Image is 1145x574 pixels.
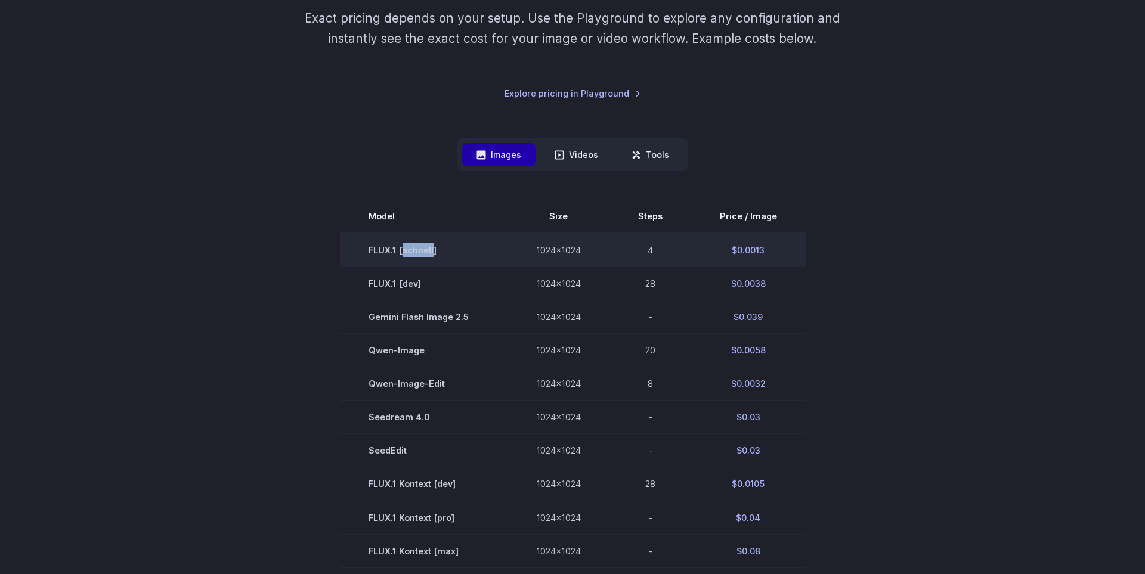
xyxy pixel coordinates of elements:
[691,534,806,567] td: $0.08
[507,233,609,267] td: 1024x1024
[507,334,609,367] td: 1024x1024
[507,267,609,300] td: 1024x1024
[609,267,691,300] td: 28
[609,434,691,467] td: -
[340,367,507,401] td: Qwen-Image-Edit
[507,401,609,434] td: 1024x1024
[609,300,691,334] td: -
[369,310,479,324] span: Gemini Flash Image 2.5
[340,434,507,467] td: SeedEdit
[507,534,609,567] td: 1024x1024
[691,233,806,267] td: $0.0013
[691,200,806,233] th: Price / Image
[691,267,806,300] td: $0.0038
[462,143,536,166] button: Images
[691,334,806,367] td: $0.0058
[507,200,609,233] th: Size
[617,143,683,166] button: Tools
[340,501,507,534] td: FLUX.1 Kontext [pro]
[340,200,507,233] th: Model
[609,200,691,233] th: Steps
[609,501,691,534] td: -
[507,501,609,534] td: 1024x1024
[340,334,507,367] td: Qwen-Image
[340,534,507,567] td: FLUX.1 Kontext [max]
[691,300,806,334] td: $0.039
[507,467,609,501] td: 1024x1024
[691,467,806,501] td: $0.0105
[691,367,806,401] td: $0.0032
[507,434,609,467] td: 1024x1024
[340,233,507,267] td: FLUX.1 [schnell]
[691,434,806,467] td: $0.03
[691,501,806,534] td: $0.04
[609,534,691,567] td: -
[609,233,691,267] td: 4
[340,267,507,300] td: FLUX.1 [dev]
[609,367,691,401] td: 8
[340,467,507,501] td: FLUX.1 Kontext [dev]
[340,401,507,434] td: Seedream 4.0
[691,401,806,434] td: $0.03
[609,467,691,501] td: 28
[507,367,609,401] td: 1024x1024
[540,143,612,166] button: Videos
[609,334,691,367] td: 20
[505,86,641,100] a: Explore pricing in Playground
[507,300,609,334] td: 1024x1024
[609,401,691,434] td: -
[282,8,863,48] p: Exact pricing depends on your setup. Use the Playground to explore any configuration and instantl...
